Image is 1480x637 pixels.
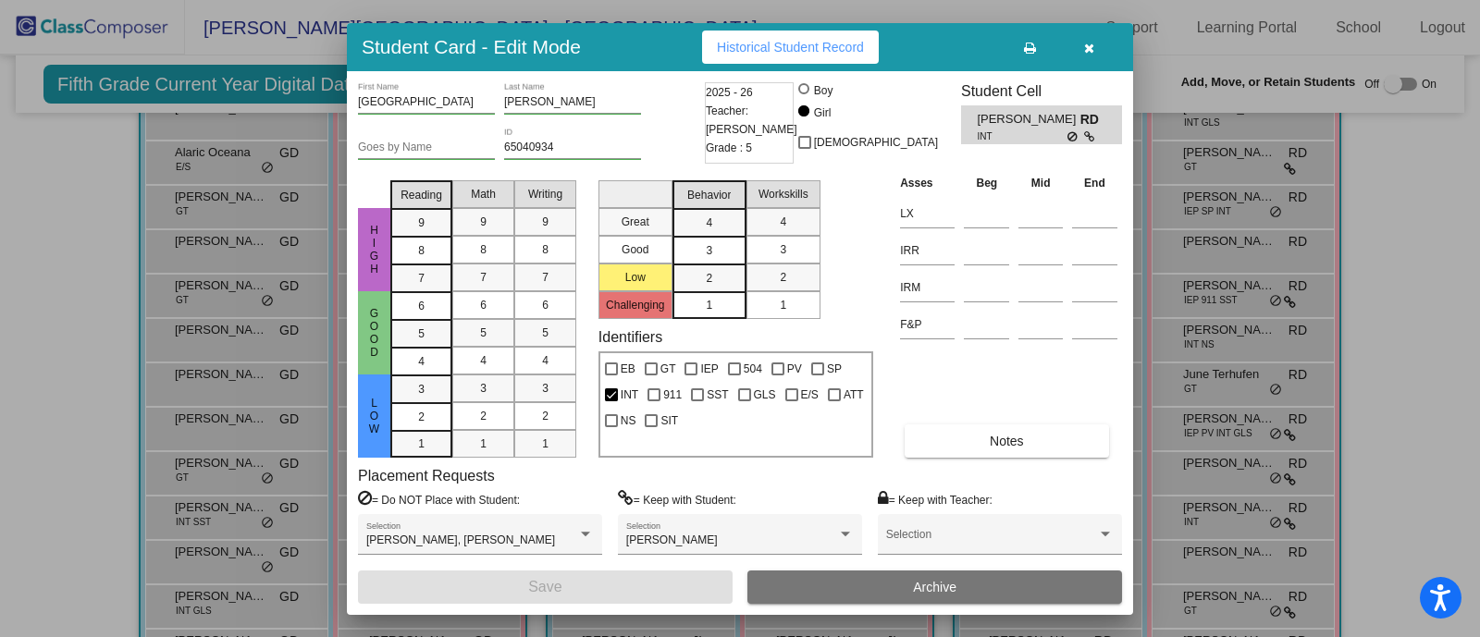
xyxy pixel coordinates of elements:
[480,408,487,424] span: 2
[1080,110,1106,129] span: RD
[961,82,1122,100] h3: Student Cell
[480,352,487,369] span: 4
[706,242,712,259] span: 3
[814,131,938,153] span: [DEMOGRAPHIC_DATA]
[618,490,736,508] label: = Keep with Student:
[401,187,442,203] span: Reading
[621,358,635,380] span: EB
[598,328,662,346] label: Identifiers
[418,270,425,287] span: 7
[900,237,955,264] input: assessment
[626,533,718,546] span: [PERSON_NAME]
[895,173,959,193] th: Asses
[471,186,496,202] span: Math
[362,35,581,58] h3: Student Card - Edit Mode
[480,241,487,258] span: 8
[418,214,425,231] span: 9
[706,214,712,231] span: 4
[977,110,1079,129] span: [PERSON_NAME]
[780,241,786,258] span: 3
[780,297,786,313] span: 1
[758,186,808,202] span: Workskills
[504,141,641,154] input: Enter ID
[542,325,549,341] span: 5
[528,186,562,202] span: Writing
[700,358,718,380] span: IEP
[542,297,549,313] span: 6
[717,40,864,55] span: Historical Student Record
[913,580,956,594] span: Archive
[706,102,797,139] span: Teacher: [PERSON_NAME]
[418,325,425,342] span: 5
[813,104,832,121] div: Girl
[780,214,786,230] span: 4
[780,269,786,286] span: 2
[787,358,802,380] span: PV
[418,298,425,314] span: 6
[878,490,993,508] label: = Keep with Teacher:
[900,274,955,301] input: assessment
[621,410,636,432] span: NS
[528,579,561,594] span: Save
[542,241,549,258] span: 8
[542,214,549,230] span: 9
[706,270,712,287] span: 2
[621,384,638,406] span: INT
[366,397,383,435] span: Low
[990,434,1024,448] span: Notes
[702,31,879,64] button: Historical Student Record
[706,139,752,157] span: Grade : 5
[801,384,819,406] span: E/S
[542,269,549,286] span: 7
[542,352,549,369] span: 4
[1014,173,1067,193] th: Mid
[687,187,731,203] span: Behavior
[754,384,776,406] span: GLS
[663,384,682,406] span: 911
[418,242,425,259] span: 8
[900,311,955,338] input: assessment
[480,269,487,286] span: 7
[480,214,487,230] span: 9
[747,570,1122,604] button: Archive
[977,129,1067,143] span: INT
[707,384,728,406] span: SST
[358,490,520,508] label: = Do NOT Place with Student:
[418,353,425,370] span: 4
[366,224,383,276] span: High
[480,380,487,397] span: 3
[813,82,833,99] div: Boy
[358,467,495,484] label: Placement Requests
[900,200,955,227] input: assessment
[418,381,425,398] span: 3
[366,307,383,359] span: Good
[480,297,487,313] span: 6
[480,325,487,341] span: 5
[542,380,549,397] span: 3
[959,173,1014,193] th: Beg
[418,435,425,452] span: 1
[480,435,487,452] span: 1
[706,297,712,313] span: 1
[542,408,549,424] span: 2
[542,435,549,452] span: 1
[844,384,864,406] span: ATT
[827,358,842,380] span: SP
[358,570,733,604] button: Save
[418,409,425,425] span: 2
[905,424,1108,458] button: Notes
[660,410,678,432] span: SIT
[660,358,676,380] span: GT
[358,141,495,154] input: goes by name
[1067,173,1122,193] th: End
[366,533,555,546] span: [PERSON_NAME], [PERSON_NAME]
[744,358,762,380] span: 504
[706,83,753,102] span: 2025 - 26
